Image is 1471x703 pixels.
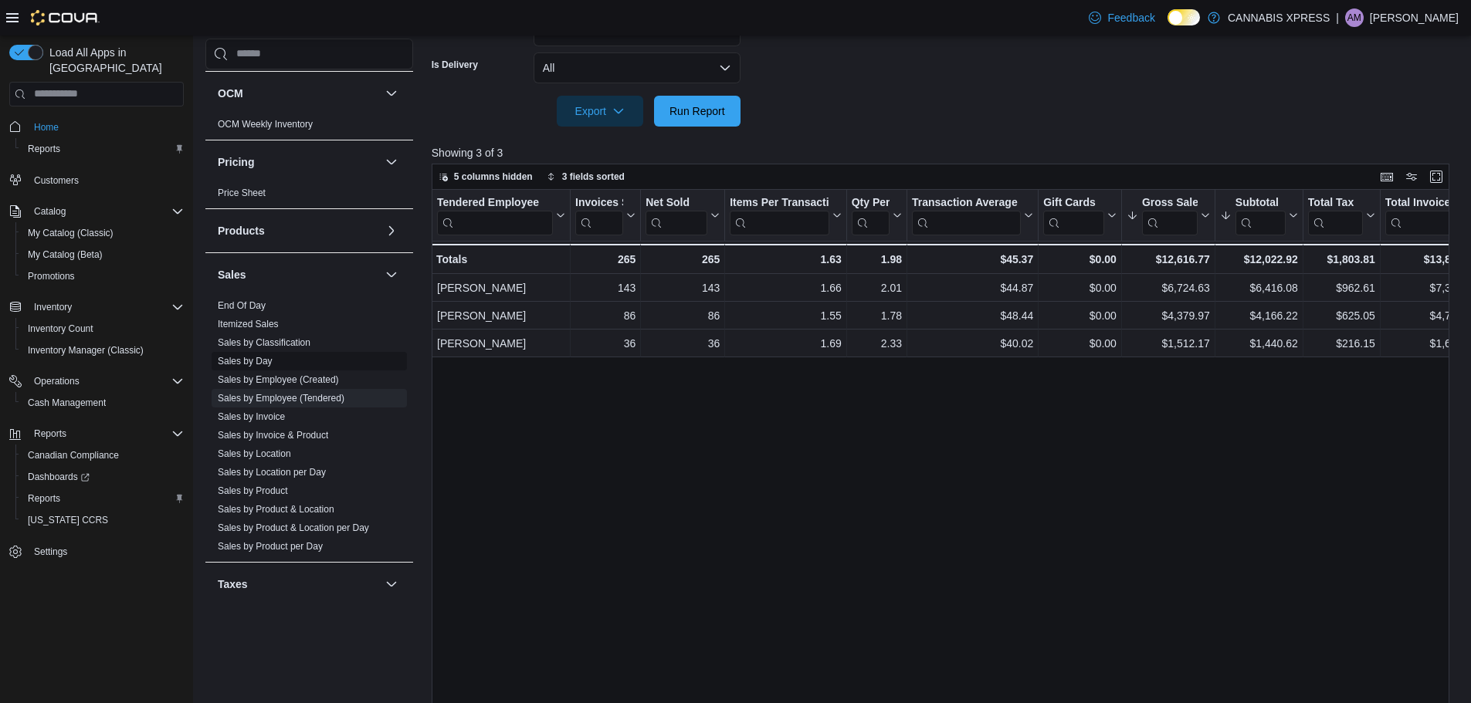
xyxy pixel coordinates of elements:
[43,45,184,76] span: Load All Apps in [GEOGRAPHIC_DATA]
[1127,195,1210,235] button: Gross Sales
[218,154,254,170] h3: Pricing
[852,195,890,235] div: Qty Per Transaction
[1370,8,1459,27] p: [PERSON_NAME]
[15,265,190,287] button: Promotions
[218,411,285,422] a: Sales by Invoice
[382,265,401,284] button: Sales
[15,222,190,244] button: My Catalog (Classic)
[730,279,842,297] div: 1.66
[575,334,636,353] div: 36
[28,424,184,443] span: Reports
[852,195,890,210] div: Qty Per Transaction
[22,341,184,360] span: Inventory Manager (Classic)
[22,468,184,486] span: Dashboards
[22,267,184,286] span: Promotions
[15,340,190,361] button: Inventory Manager (Classic)
[562,171,625,183] span: 3 fields sorted
[1168,25,1168,26] span: Dark Mode
[22,489,184,508] span: Reports
[382,153,401,171] button: Pricing
[1043,279,1117,297] div: $0.00
[730,195,829,235] div: Items Per Transaction
[646,279,720,297] div: 143
[852,250,902,269] div: 1.98
[218,504,334,515] a: Sales by Product & Location
[218,119,313,130] a: OCM Weekly Inventory
[1220,195,1298,235] button: Subtotal
[28,344,144,357] span: Inventory Manager (Classic)
[218,267,379,282] button: Sales
[437,195,553,210] div: Tendered Employee
[22,224,184,242] span: My Catalog (Classic)
[28,372,86,390] button: Operations
[22,319,184,338] span: Inventory Count
[28,298,78,316] button: Inventory
[669,103,725,119] span: Run Report
[1083,2,1161,33] a: Feedback
[34,375,80,387] span: Operations
[15,444,190,466] button: Canadian Compliance
[1043,195,1117,235] button: Gift Cards
[1427,167,1446,186] button: Enter fullscreen
[432,59,478,71] label: Is Delivery
[218,223,379,238] button: Products
[1043,195,1104,235] div: Gift Card Sales
[15,392,190,414] button: Cash Management
[218,393,344,404] a: Sales by Employee (Tendered)
[852,279,902,297] div: 2.01
[218,336,310,349] span: Sales by Classification
[437,195,565,235] button: Tendered Employee
[730,334,842,353] div: 1.69
[1220,334,1298,353] div: $1,440.62
[34,301,72,313] span: Inventory
[437,306,565,325] div: [PERSON_NAME]
[28,270,75,282] span: Promotions
[28,542,184,561] span: Settings
[218,319,279,330] a: Itemized Sales
[9,110,184,603] nav: Complex example
[218,576,379,592] button: Taxes
[437,279,565,297] div: [PERSON_NAME]
[1345,8,1364,27] div: Ashton Melnyk
[218,337,310,348] a: Sales by Classification
[22,267,81,286] a: Promotions
[218,541,323,552] a: Sales by Product per Day
[3,169,190,191] button: Customers
[22,245,184,264] span: My Catalog (Beta)
[1347,8,1361,27] span: AM
[1142,195,1198,210] div: Gross Sales
[218,355,273,367] span: Sales by Day
[1043,195,1104,210] div: Gift Cards
[28,202,184,221] span: Catalog
[1228,8,1330,27] p: CANNABIS XPRESS
[218,267,246,282] h3: Sales
[218,374,339,385] a: Sales by Employee (Created)
[218,318,279,330] span: Itemized Sales
[218,300,266,311] a: End Of Day
[382,575,401,593] button: Taxes
[852,306,902,325] div: 1.78
[1127,306,1210,325] div: $4,379.97
[1308,306,1375,325] div: $625.05
[28,471,90,483] span: Dashboards
[218,187,266,199] span: Price Sheet
[437,334,565,353] div: [PERSON_NAME]
[1378,167,1396,186] button: Keyboard shortcuts
[3,296,190,318] button: Inventory
[1168,9,1200,25] input: Dark Mode
[1220,306,1298,325] div: $4,166.22
[1308,250,1375,269] div: $1,803.81
[575,195,623,235] div: Invoices Sold
[654,96,741,127] button: Run Report
[28,171,184,190] span: Customers
[730,250,842,269] div: 1.63
[1043,334,1117,353] div: $0.00
[3,116,190,138] button: Home
[205,296,413,562] div: Sales
[3,370,190,392] button: Operations
[541,167,631,186] button: 3 fields sorted
[15,138,190,160] button: Reports
[852,334,902,353] div: 2.33
[912,195,1021,235] div: Transaction Average
[432,145,1460,161] p: Showing 3 of 3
